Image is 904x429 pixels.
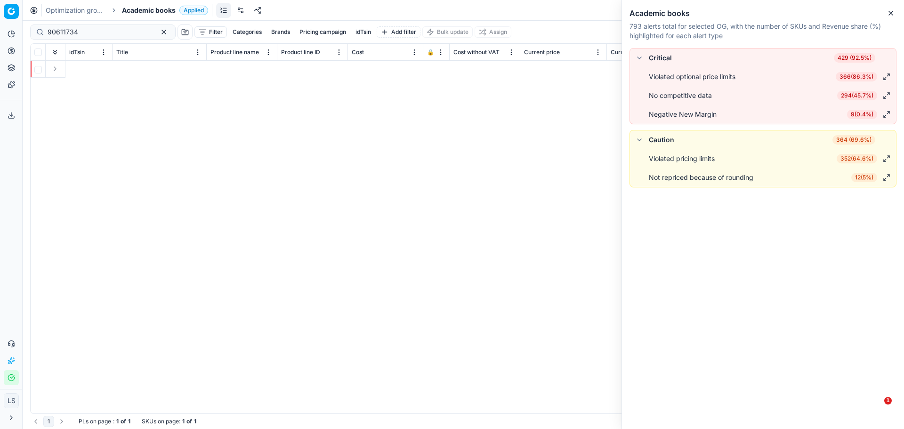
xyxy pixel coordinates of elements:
[116,418,119,425] strong: 1
[30,416,41,427] button: Go to previous page
[630,8,896,19] h2: Academic books
[179,6,208,15] span: Applied
[46,6,208,15] nav: breadcrumb
[122,6,208,15] span: Academic booksApplied
[79,418,130,425] div: :
[865,397,888,420] iframe: Intercom live chat
[427,49,434,56] span: 🔒
[49,63,61,74] button: Expand
[79,418,111,425] span: PLs on page
[182,418,185,425] strong: 1
[194,418,196,425] strong: 1
[128,418,130,425] strong: 1
[524,49,560,56] span: Current price
[43,416,54,427] button: 1
[377,26,420,38] button: Add filter
[475,26,511,38] button: Assign
[46,6,106,15] a: Optimization groups
[834,53,875,63] span: 429 (92.5%)
[837,154,877,163] span: 352 ( 64.6% )
[56,416,67,427] button: Go to next page
[836,72,877,81] span: 366 ( 86.3% )
[649,135,674,145] div: Caution
[194,26,227,38] button: Filter
[649,173,753,182] div: Not repriced because of rounding
[649,110,717,119] div: Negative New Margin
[186,418,192,425] strong: of
[832,135,875,145] span: 364 (69.6%)
[48,27,151,37] input: Search by SKU or title
[649,72,735,81] div: Violated optional price limits
[142,418,180,425] span: SKUs on page :
[281,49,320,56] span: Product line ID
[69,49,85,56] span: idTsin
[121,418,126,425] strong: of
[884,397,892,405] span: 1
[4,393,19,408] button: LS
[210,49,259,56] span: Product line name
[630,22,896,40] p: 793 alerts total for selected OG, with the number of SKUs and Revenue share (%) highlighted for e...
[611,49,664,56] span: Current promo price
[352,49,364,56] span: Cost
[30,416,67,427] nav: pagination
[296,26,350,38] button: Pricing campaign
[116,49,128,56] span: Title
[453,49,500,56] span: Cost without VAT
[352,26,375,38] button: idTsin
[267,26,294,38] button: Brands
[847,110,877,119] span: 9 ( 0.4% )
[49,47,61,58] button: Expand all
[649,53,672,63] div: Critical
[837,91,877,100] span: 294 ( 45.7% )
[851,173,877,182] span: 12 ( 5% )
[649,154,715,163] div: Violated pricing limits
[229,26,266,38] button: Categories
[4,394,18,408] span: LS
[422,26,473,38] button: Bulk update
[122,6,176,15] span: Academic books
[649,91,712,100] div: No competitive data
